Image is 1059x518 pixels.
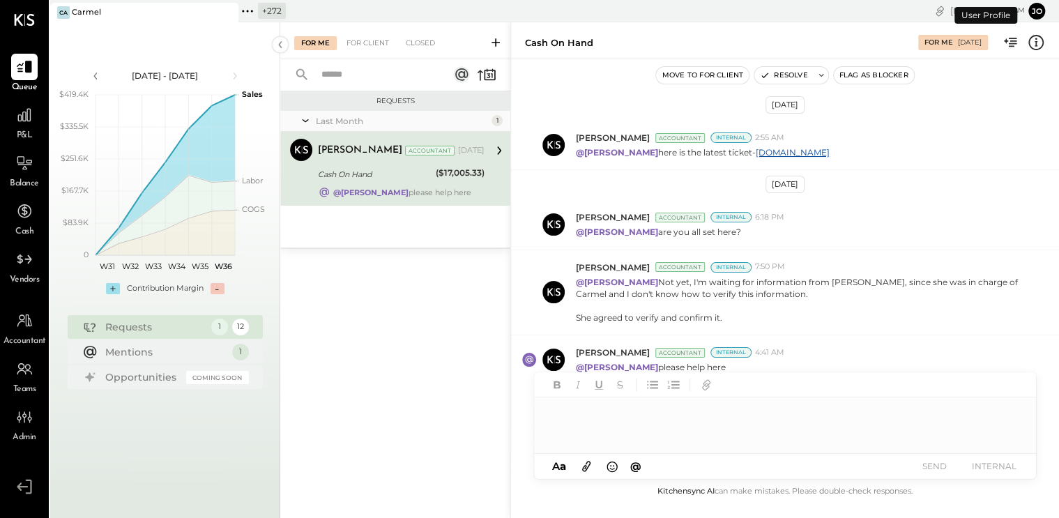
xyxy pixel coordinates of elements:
div: For Client [340,36,396,50]
span: 4:41 AM [755,347,784,358]
div: Internal [710,132,752,143]
button: Ordered List [664,376,683,394]
button: Unordered List [643,376,662,394]
strong: @[PERSON_NAME] [576,147,658,158]
span: [PERSON_NAME] [576,132,650,144]
div: Accountant [655,213,705,222]
div: [PERSON_NAME] [318,144,402,158]
div: [DATE] [950,4,1025,17]
button: Resolve [754,67,813,84]
a: Vendors [1,246,48,287]
button: Italic [569,376,587,394]
a: [DOMAIN_NAME] [756,147,830,158]
div: [DATE] [458,145,485,156]
div: Contribution Margin [127,283,204,294]
span: @ [630,459,641,473]
span: Queue [12,82,38,94]
div: Cash On Hand [525,36,593,49]
span: am [1013,6,1025,15]
span: Teams [13,383,36,396]
div: Opportunities [105,370,179,384]
div: Accountant [655,262,705,272]
div: Coming Soon [186,371,249,384]
p: here is the latest ticket- [576,146,830,158]
text: COGS [242,204,265,214]
text: W33 [145,261,162,271]
div: 1 [211,319,228,335]
span: 7:50 PM [755,261,785,273]
span: P&L [17,130,33,142]
text: $167.7K [61,185,89,195]
button: @ [626,457,646,475]
span: Admin [13,432,36,444]
div: 1 [492,115,503,126]
span: Balance [10,178,39,190]
button: Jo [1028,3,1045,20]
div: [DATE] - [DATE] [106,70,224,82]
button: SEND [906,457,962,475]
button: Underline [590,376,608,394]
text: $335.5K [60,121,89,131]
div: 1 [232,344,249,360]
text: 0 [84,250,89,259]
div: copy link [933,3,947,18]
div: User Profile [954,7,1017,24]
strong: @[PERSON_NAME] [576,227,658,237]
div: Ca [57,6,70,19]
span: [PERSON_NAME] [576,211,650,223]
div: + [106,283,120,294]
a: Queue [1,54,48,94]
span: 10 : 50 [983,4,1011,17]
button: Move to for client [656,67,749,84]
div: please help here [333,188,471,197]
div: For Me [294,36,337,50]
text: W32 [122,261,139,271]
strong: @[PERSON_NAME] [576,362,658,372]
span: [PERSON_NAME] [576,261,650,273]
span: [PERSON_NAME] [576,346,650,358]
button: Flag as Blocker [834,67,914,84]
button: Strikethrough [611,376,629,394]
a: Cash [1,198,48,238]
div: Accountant [655,348,705,358]
div: [DATE] [958,38,982,47]
div: 12 [232,319,249,335]
span: 2:55 AM [755,132,784,144]
text: W35 [192,261,208,271]
text: Labor [242,176,263,185]
span: Cash [15,226,33,238]
div: Mentions [105,345,225,359]
div: Internal [710,347,752,358]
button: Bold [548,376,566,394]
button: Aa [548,459,570,474]
div: [DATE] [765,96,805,114]
span: Vendors [10,274,40,287]
div: Internal [710,212,752,222]
span: 6:18 PM [755,212,784,223]
strong: @[PERSON_NAME] [576,277,658,287]
div: Closed [399,36,442,50]
div: - [211,283,224,294]
div: Requests [287,96,503,106]
div: + 272 [258,3,286,19]
text: $83.9K [63,218,89,227]
div: ($17,005.33) [436,166,485,180]
text: W36 [214,261,231,271]
text: $251.6K [61,153,89,163]
a: Accountant [1,307,48,348]
p: Not yet, I'm waiting for information from [PERSON_NAME], since she was in charge of Carmel and I ... [576,276,1024,324]
a: Teams [1,356,48,396]
text: $419.4K [59,89,89,99]
div: Accountant [655,133,705,143]
button: Add URL [697,376,715,394]
p: please help here [576,361,726,373]
div: For Me [924,38,953,47]
strong: @[PERSON_NAME] [333,188,409,197]
div: Last Month [316,115,488,127]
span: a [560,459,566,473]
div: [DATE] [765,176,805,193]
div: Internal [710,262,752,273]
a: P&L [1,102,48,142]
div: Cash On Hand [318,167,432,181]
div: Carmel [72,7,101,18]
